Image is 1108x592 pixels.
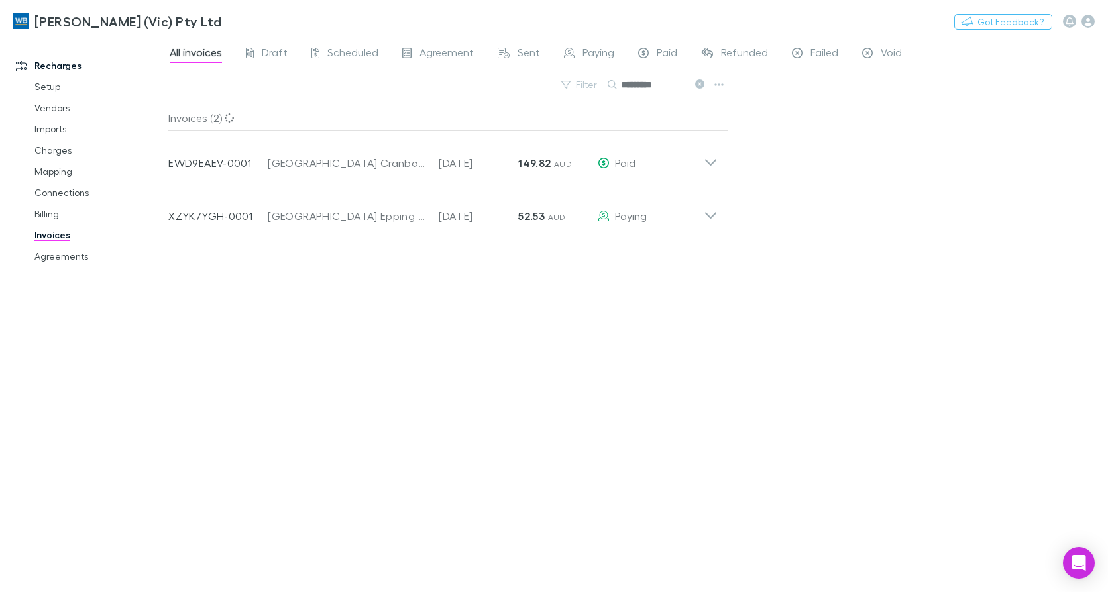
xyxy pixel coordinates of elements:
span: AUD [554,159,572,169]
a: Charges [21,140,176,161]
a: Agreements [21,246,176,267]
span: Failed [810,46,838,63]
p: EWD9EAEV-0001 [168,155,268,171]
h3: [PERSON_NAME] (Vic) Pty Ltd [34,13,221,29]
div: [GEOGRAPHIC_DATA] Epping Property Trust [268,208,425,224]
a: Connections [21,182,176,203]
a: Mapping [21,161,176,182]
a: [PERSON_NAME] (Vic) Pty Ltd [5,5,229,37]
a: Invoices [21,224,176,246]
span: Sent [518,46,540,63]
div: Open Intercom Messenger [1063,547,1095,579]
span: AUD [548,212,566,222]
a: Imports [21,119,176,140]
span: Paying [582,46,614,63]
span: Scheduled [327,46,378,63]
span: Refunded [721,46,768,63]
span: Void [881,46,902,63]
span: Paying [615,209,647,222]
p: [DATE] [439,155,518,171]
p: [DATE] [439,208,518,224]
div: [GEOGRAPHIC_DATA] Cranbourne Unit Trust ([PERSON_NAME][GEOGRAPHIC_DATA]) [268,155,425,171]
span: Draft [262,46,288,63]
a: Setup [21,76,176,97]
button: Filter [555,77,605,93]
div: XZYK7YGH-0001[GEOGRAPHIC_DATA] Epping Property Trust[DATE]52.53 AUDPaying [158,184,728,237]
div: EWD9EAEV-0001[GEOGRAPHIC_DATA] Cranbourne Unit Trust ([PERSON_NAME][GEOGRAPHIC_DATA])[DATE]149.82... [158,131,728,184]
span: Paid [615,156,636,169]
span: All invoices [170,46,222,63]
button: Got Feedback? [954,14,1052,30]
span: Paid [657,46,677,63]
a: Billing [21,203,176,224]
img: William Buck (Vic) Pty Ltd's Logo [13,13,29,29]
a: Recharges [3,55,176,76]
p: XZYK7YGH-0001 [168,208,268,224]
strong: 52.53 [518,209,545,222]
strong: 149.82 [518,156,551,170]
span: Agreement [419,46,474,63]
a: Vendors [21,97,176,119]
